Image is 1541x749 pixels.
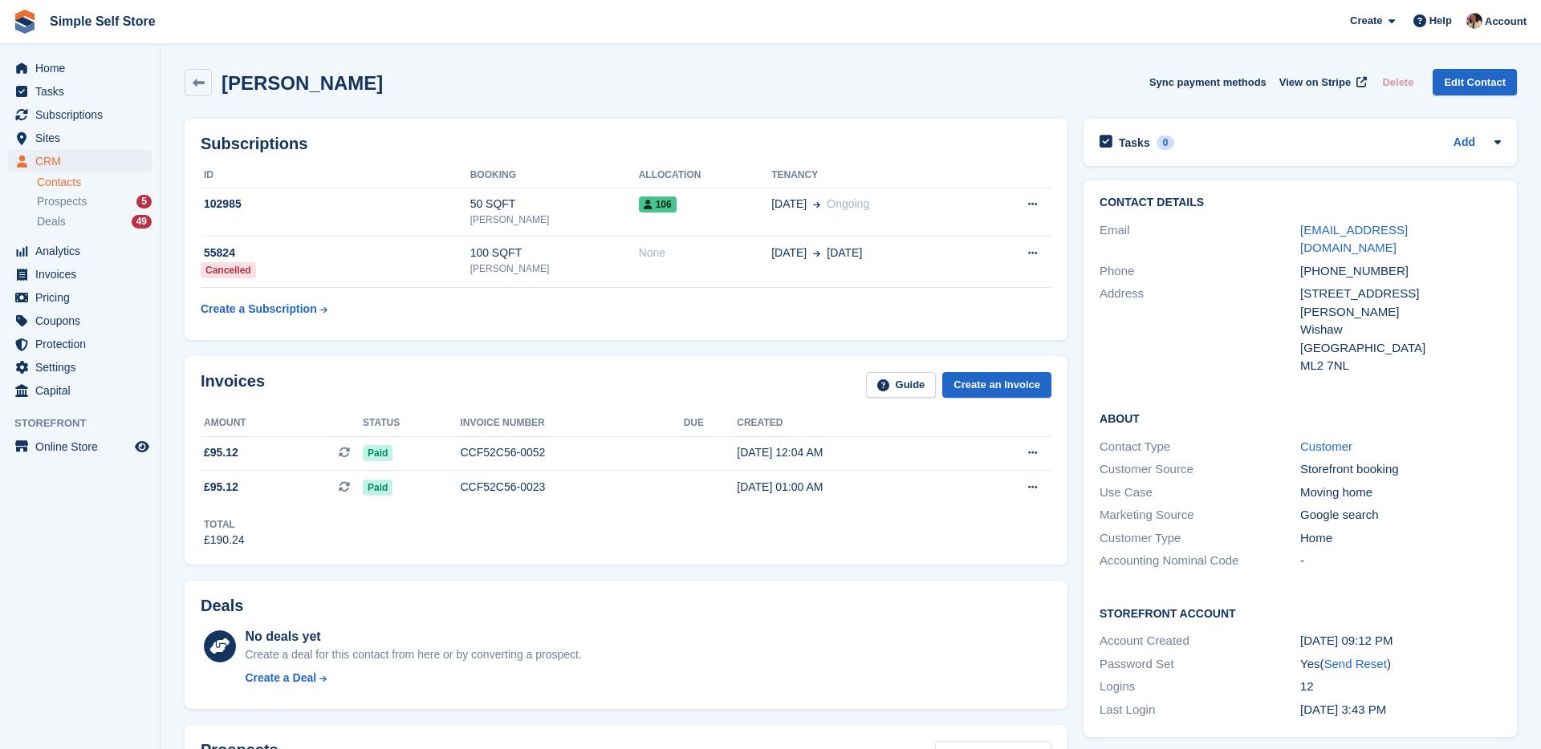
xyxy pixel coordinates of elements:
div: - [1300,552,1501,570]
a: menu [8,80,152,103]
span: Ongoing [827,197,869,210]
span: Online Store [35,435,132,458]
div: 100 SQFT [470,245,639,261]
a: menu [8,57,152,79]
span: CRM [35,150,132,172]
a: Prospects 5 [37,193,152,210]
div: Storefront booking [1300,460,1501,479]
div: Last Login [1100,701,1300,719]
span: Analytics [35,240,132,262]
div: Password Set [1100,655,1300,674]
div: Account Created [1100,632,1300,650]
h2: Invoices [201,372,265,399]
span: Create [1350,13,1382,29]
th: Booking [470,163,639,188]
div: Google search [1300,506,1501,524]
div: Use Case [1100,484,1300,502]
div: No deals yet [245,627,581,646]
h2: About [1100,410,1501,426]
div: Wishaw [1300,321,1501,339]
th: ID [201,163,470,188]
div: Create a Deal [245,670,316,686]
a: menu [8,286,152,309]
h2: Subscriptions [201,135,1051,153]
img: Scott McCutcheon [1466,13,1482,29]
span: Paid [363,445,392,461]
div: Customer Source [1100,460,1300,479]
div: 49 [132,215,152,229]
a: Contacts [37,175,152,190]
a: menu [8,103,152,126]
h2: Contact Details [1100,196,1501,209]
a: Preview store [132,437,152,456]
a: menu [8,333,152,355]
a: menu [8,240,152,262]
th: Allocation [639,163,772,188]
span: Coupons [35,310,132,332]
div: [DATE] 01:00 AM [737,479,963,496]
a: menu [8,263,152,285]
a: Guide [866,372,937,399]
span: Sites [35,127,132,149]
div: Phone [1100,262,1300,281]
div: Yes [1300,655,1501,674]
th: Tenancy [771,163,980,188]
div: Moving home [1300,484,1501,502]
div: 12 [1300,678,1501,696]
a: Add [1454,134,1475,152]
img: stora-icon-8386f47178a22dfd0bd8f6a31ec36ba5ce8667c1dd55bd0f319d3a0aa187defe.svg [13,10,37,34]
span: Home [35,57,132,79]
a: Edit Contact [1433,69,1517,95]
span: Deals [37,214,66,229]
div: 102985 [201,196,470,213]
span: Tasks [35,80,132,103]
div: Create a Subscription [201,301,317,318]
a: menu [8,356,152,379]
div: [DATE] 09:12 PM [1300,632,1501,650]
th: Amount [201,411,363,436]
span: Settings [35,356,132,379]
div: Accounting Nominal Code [1100,552,1300,570]
span: Prospects [37,194,87,209]
span: ( ) [1319,657,1390,670]
div: Marketing Source [1100,506,1300,524]
h2: Tasks [1119,136,1150,150]
span: Account [1485,14,1527,30]
time: 2025-08-19 14:43:09 UTC [1300,702,1386,716]
span: [DATE] [771,196,807,213]
span: Capital [35,379,132,402]
a: menu [8,435,152,458]
div: Contact Type [1100,438,1300,456]
span: Protection [35,333,132,355]
div: [PHONE_NUMBER] [1300,262,1501,281]
span: 106 [639,196,677,213]
a: menu [8,150,152,172]
a: Customer [1300,439,1352,453]
th: Due [684,411,738,436]
a: Simple Self Store [43,8,162,34]
th: Created [737,411,963,436]
a: Create a Deal [245,670,581,686]
span: Pricing [35,286,132,309]
th: Invoice number [460,411,683,436]
div: [PERSON_NAME] [470,261,639,276]
span: £95.12 [204,479,238,496]
h2: Deals [201,597,243,615]
a: Create a Subscription [201,294,327,324]
div: Home [1300,529,1501,548]
div: [DATE] 12:04 AM [737,444,963,461]
div: [GEOGRAPHIC_DATA] [1300,339,1501,358]
div: £190.24 [204,532,245,549]
h2: Storefront Account [1100,605,1501,621]
div: None [639,245,772,261]
div: ML2 7NL [1300,357,1501,375]
span: View on Stripe [1279,75,1351,91]
span: Subscriptions [35,103,132,126]
div: [STREET_ADDRESS][PERSON_NAME] [1300,285,1501,321]
span: Storefront [14,415,160,431]
span: Invoices [35,263,132,285]
h2: [PERSON_NAME] [222,72,383,94]
div: [PERSON_NAME] [470,213,639,227]
div: Email [1100,221,1300,257]
div: CCF52C56-0023 [460,479,683,496]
